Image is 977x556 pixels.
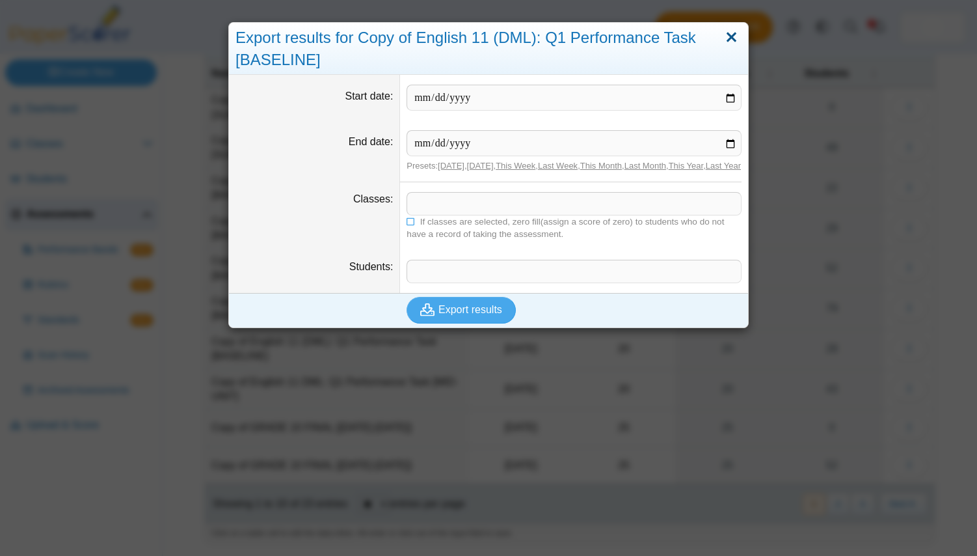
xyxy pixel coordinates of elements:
div: Export results for Copy of English 11 (DML): Q1 Performance Task [BASELINE] [229,23,748,75]
a: This Year [669,161,704,171]
a: Close [721,27,742,49]
a: [DATE] [438,161,464,171]
a: [DATE] [467,161,494,171]
span: Export results [438,304,502,315]
a: This Month [580,161,622,171]
label: Students [349,261,394,272]
div: Presets: , , , , , , , [407,160,742,172]
a: Last Week [538,161,578,171]
label: Start date [345,90,394,102]
span: If classes are selected, zero fill(assign a score of zero) to students who do not have a record o... [407,217,724,239]
a: Last Year [706,161,741,171]
a: This Week [496,161,535,171]
tags: ​ [407,192,742,215]
tags: ​ [407,260,742,283]
label: Classes [353,193,393,204]
label: End date [349,136,394,147]
button: Export results [407,297,516,323]
a: Last Month [624,161,666,171]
